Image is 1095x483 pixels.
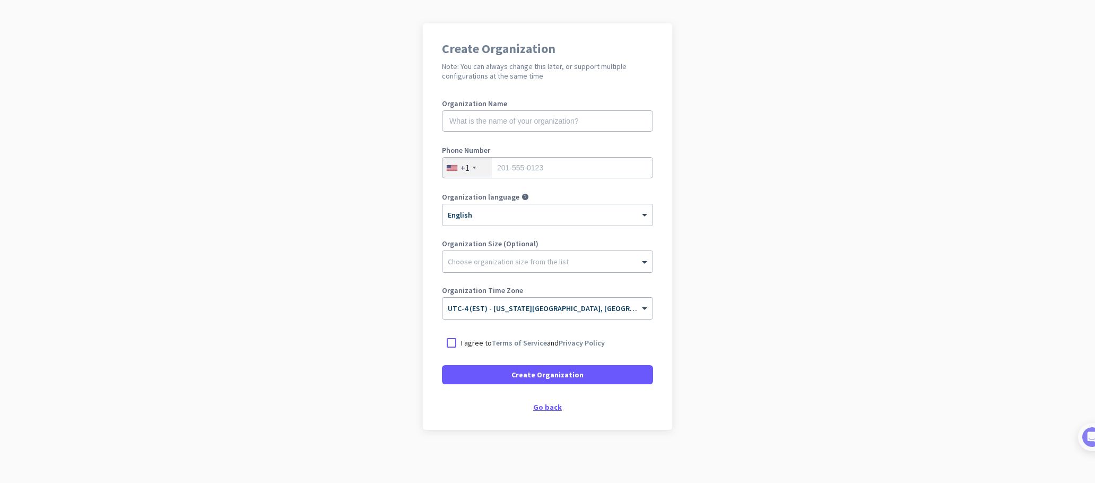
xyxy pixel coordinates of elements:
[492,338,547,348] a: Terms of Service
[522,193,529,201] i: help
[559,338,605,348] a: Privacy Policy
[442,240,653,247] label: Organization Size (Optional)
[442,287,653,294] label: Organization Time Zone
[442,42,653,55] h1: Create Organization
[442,100,653,107] label: Organization Name
[442,193,519,201] label: Organization language
[442,157,653,178] input: 201-555-0123
[442,403,653,411] div: Go back
[511,369,584,380] span: Create Organization
[442,62,653,81] h2: Note: You can always change this later, or support multiple configurations at the same time
[460,162,470,173] div: +1
[442,146,653,154] label: Phone Number
[461,338,605,348] p: I agree to and
[442,110,653,132] input: What is the name of your organization?
[442,365,653,384] button: Create Organization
